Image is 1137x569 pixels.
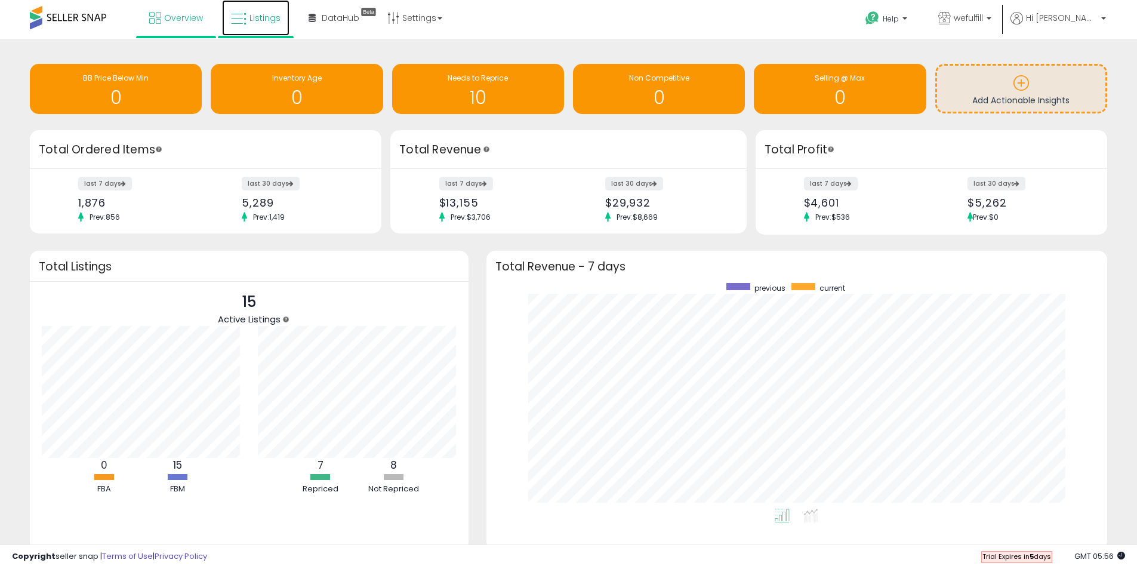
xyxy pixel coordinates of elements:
a: Help [856,2,919,39]
div: FBM [142,484,214,495]
label: last 7 days [439,177,493,190]
a: Selling @ Max 0 [754,64,926,114]
h1: 0 [217,88,377,107]
a: Add Actionable Insights [937,66,1105,112]
div: seller snap | | [12,551,207,562]
span: Non Competitive [629,73,689,83]
span: DataHub [322,12,359,24]
b: 15 [173,458,182,472]
label: last 30 days [242,177,300,190]
i: Get Help [865,11,880,26]
span: Prev: 1,419 [247,212,291,222]
b: 0 [101,458,107,472]
span: Inventory Age [272,73,322,83]
span: Add Actionable Insights [972,94,1070,106]
h1: 0 [760,88,920,107]
label: last 7 days [804,177,858,190]
a: Inventory Age 0 [211,64,383,114]
div: Tooltip anchor [281,314,291,325]
strong: Copyright [12,550,56,562]
div: $29,932 [605,196,726,209]
h3: Total Revenue - 7 days [495,262,1098,271]
span: current [819,283,845,293]
div: FBA [69,484,140,495]
a: Hi [PERSON_NAME] [1010,12,1106,39]
h1: 0 [579,88,739,107]
b: 7 [318,458,323,472]
b: 8 [390,458,397,472]
a: Terms of Use [102,550,153,562]
h3: Total Revenue [399,142,738,158]
span: previous [754,283,785,293]
div: Tooltip anchor [358,6,379,18]
span: Prev: $3,706 [445,212,497,222]
div: Tooltip anchor [153,144,164,155]
div: 1,876 [78,196,197,209]
span: Prev: $536 [809,212,856,222]
div: Not Repriced [358,484,430,495]
span: 2025-09-10 05:56 GMT [1074,550,1125,562]
h3: Total Profit [765,142,1098,158]
div: $4,601 [804,196,923,209]
span: Listings [249,12,281,24]
span: Overview [164,12,203,24]
span: BB Price Below Min [83,73,149,83]
span: Needs to Reprice [448,73,508,83]
div: $5,262 [967,196,1086,209]
h1: 0 [36,88,196,107]
span: Hi [PERSON_NAME] [1026,12,1098,24]
span: wefulfill [954,12,983,24]
div: Tooltip anchor [481,144,492,155]
span: Prev: $0 [973,212,999,222]
div: $13,155 [439,196,560,209]
span: Help [883,14,899,24]
p: 15 [218,291,281,313]
a: BB Price Below Min 0 [30,64,202,114]
span: Prev: $8,669 [611,212,664,222]
a: Needs to Reprice 10 [392,64,564,114]
div: 5,289 [242,196,360,209]
span: Prev: 856 [84,212,126,222]
b: 5 [1030,552,1034,561]
label: last 30 days [967,177,1025,190]
span: Active Listings [218,313,281,325]
label: last 30 days [605,177,663,190]
label: last 7 days [78,177,132,190]
div: Tooltip anchor [825,144,836,155]
span: Selling @ Max [815,73,865,83]
h1: 10 [398,88,558,107]
h3: Total Ordered Items [39,142,372,158]
a: Privacy Policy [155,550,207,562]
a: Non Competitive 0 [573,64,745,114]
h3: Total Listings [39,262,460,271]
div: Repriced [285,484,356,495]
span: Trial Expires in days [982,552,1051,561]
